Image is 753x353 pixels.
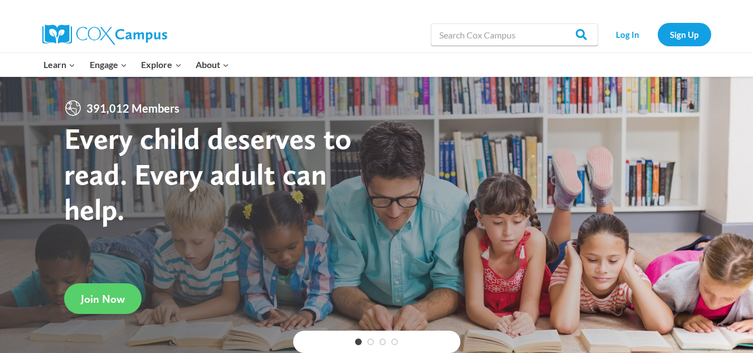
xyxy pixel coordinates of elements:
[431,23,598,46] input: Search Cox Campus
[64,283,142,314] a: Join Now
[380,339,386,345] a: 3
[90,57,127,72] span: Engage
[81,292,125,306] span: Join Now
[82,99,184,117] span: 391,012 Members
[141,57,181,72] span: Explore
[64,120,352,227] strong: Every child deserves to read. Every adult can help.
[43,57,75,72] span: Learn
[391,339,398,345] a: 4
[367,339,374,345] a: 2
[604,23,711,46] nav: Secondary Navigation
[42,25,167,45] img: Cox Campus
[658,23,711,46] a: Sign Up
[604,23,652,46] a: Log In
[37,53,236,76] nav: Primary Navigation
[196,57,229,72] span: About
[355,339,362,345] a: 1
